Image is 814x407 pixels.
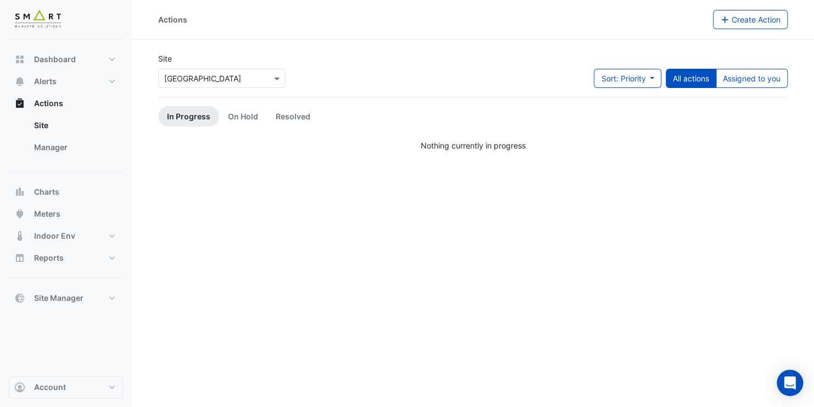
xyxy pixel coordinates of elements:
[14,208,25,219] app-icon: Meters
[14,54,25,65] app-icon: Dashboard
[158,140,788,151] div: Nothing currently in progress
[14,186,25,197] app-icon: Charts
[9,48,123,70] button: Dashboard
[34,98,63,109] span: Actions
[14,98,25,109] app-icon: Actions
[716,69,788,88] button: Assigned to you
[34,186,59,197] span: Charts
[594,69,661,88] button: Sort: Priority
[158,53,172,64] label: Site
[14,293,25,304] app-icon: Site Manager
[777,370,803,396] div: Open Intercom Messenger
[158,106,219,127] a: In Progress
[25,136,123,158] a: Manager
[601,74,645,83] span: Sort: Priority
[267,106,319,127] a: Resolved
[666,69,716,88] button: All actions
[14,230,25,241] app-icon: Indoor Env
[25,114,123,136] a: Site
[34,293,83,304] span: Site Manager
[13,9,63,31] img: Company Logo
[9,287,123,309] button: Site Manager
[9,114,123,163] div: Actions
[34,76,57,87] span: Alerts
[9,70,123,92] button: Alerts
[34,54,76,65] span: Dashboard
[732,15,780,24] span: Create Action
[9,225,123,247] button: Indoor Env
[158,14,187,25] div: Actions
[34,382,66,393] span: Account
[219,106,267,127] a: On Hold
[713,10,788,29] button: Create Action
[9,247,123,269] button: Reports
[9,92,123,114] button: Actions
[14,252,25,263] app-icon: Reports
[34,252,64,263] span: Reports
[9,181,123,203] button: Charts
[14,76,25,87] app-icon: Alerts
[34,230,75,241] span: Indoor Env
[34,208,60,219] span: Meters
[9,203,123,225] button: Meters
[9,376,123,398] button: Account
